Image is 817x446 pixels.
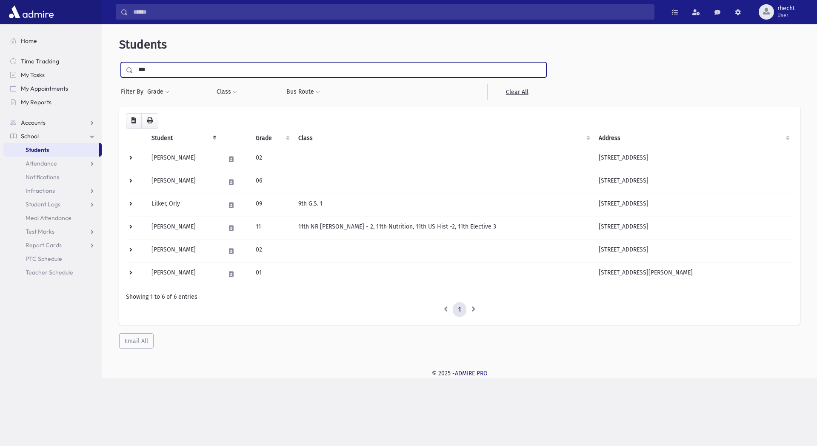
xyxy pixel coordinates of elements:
[146,194,220,217] td: Lilker, Orly
[26,187,55,194] span: Infractions
[251,263,293,286] td: 01
[126,113,142,129] button: CSV
[487,84,546,100] a: Clear All
[26,228,54,235] span: Test Marks
[251,129,293,148] th: Grade: activate to sort column ascending
[777,12,795,19] span: User
[594,263,793,286] td: [STREET_ADDRESS][PERSON_NAME]
[146,240,220,263] td: [PERSON_NAME]
[21,57,59,65] span: Time Tracking
[21,37,37,45] span: Home
[3,54,102,68] a: Time Tracking
[216,84,237,100] button: Class
[251,148,293,171] td: 02
[3,143,99,157] a: Students
[3,157,102,170] a: Attendance
[121,87,147,96] span: Filter By
[26,200,60,208] span: Student Logs
[146,171,220,194] td: [PERSON_NAME]
[3,252,102,266] a: PTC Schedule
[3,82,102,95] a: My Appointments
[26,146,49,154] span: Students
[455,370,488,377] a: ADMIRE PRO
[21,85,68,92] span: My Appointments
[146,148,220,171] td: [PERSON_NAME]
[251,194,293,217] td: 09
[21,132,39,140] span: School
[146,263,220,286] td: [PERSON_NAME]
[119,333,154,349] button: Email All
[594,129,793,148] th: Address: activate to sort column ascending
[21,98,51,106] span: My Reports
[3,238,102,252] a: Report Cards
[26,214,71,222] span: Meal Attendance
[119,37,167,51] span: Students
[3,95,102,109] a: My Reports
[21,71,45,79] span: My Tasks
[26,173,59,181] span: Notifications
[26,269,73,276] span: Teacher Schedule
[3,184,102,197] a: Infractions
[3,170,102,184] a: Notifications
[3,197,102,211] a: Student Logs
[293,194,594,217] td: 9th G.S. 1
[26,241,62,249] span: Report Cards
[453,302,466,317] a: 1
[21,119,46,126] span: Accounts
[147,84,170,100] button: Grade
[26,255,62,263] span: PTC Schedule
[126,292,793,301] div: Showing 1 to 6 of 6 entries
[3,225,102,238] a: Test Marks
[3,34,102,48] a: Home
[251,171,293,194] td: 06
[146,217,220,240] td: [PERSON_NAME]
[594,217,793,240] td: [STREET_ADDRESS]
[293,129,594,148] th: Class: activate to sort column ascending
[3,129,102,143] a: School
[3,68,102,82] a: My Tasks
[594,148,793,171] td: [STREET_ADDRESS]
[594,194,793,217] td: [STREET_ADDRESS]
[128,4,654,20] input: Search
[3,266,102,279] a: Teacher Schedule
[594,240,793,263] td: [STREET_ADDRESS]
[286,84,320,100] button: Bus Route
[251,240,293,263] td: 02
[3,116,102,129] a: Accounts
[26,160,57,167] span: Attendance
[141,113,158,129] button: Print
[7,3,56,20] img: AdmirePro
[594,171,793,194] td: [STREET_ADDRESS]
[146,129,220,148] th: Student: activate to sort column descending
[293,217,594,240] td: 11th NR [PERSON_NAME] - 2, 11th Nutrition, 11th US Hist -2, 11th Elective 3
[251,217,293,240] td: 11
[116,369,803,378] div: © 2025 -
[777,5,795,12] span: rhecht
[3,211,102,225] a: Meal Attendance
